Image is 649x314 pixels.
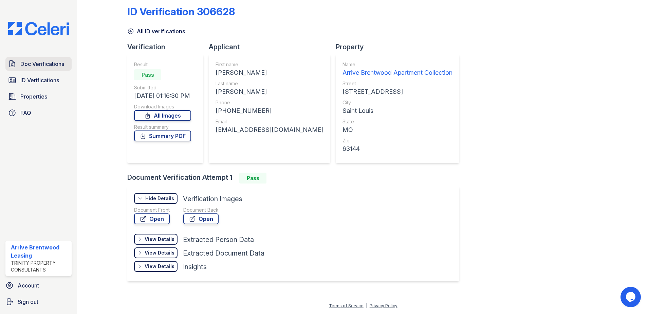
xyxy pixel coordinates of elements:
a: Doc Verifications [5,57,72,71]
div: Zip [342,137,452,144]
div: Submitted [134,84,191,91]
iframe: chat widget [620,287,642,307]
span: FAQ [20,109,31,117]
div: Hide Details [145,195,174,202]
div: First name [216,61,323,68]
div: Phone [216,99,323,106]
a: All Images [134,110,191,121]
div: View Details [145,249,174,256]
div: [STREET_ADDRESS] [342,87,452,97]
span: Account [18,281,39,290]
div: Trinity Property Consultants [11,260,69,273]
a: Name Arrive Brentwood Apartment Collection [342,61,452,77]
div: Name [342,61,452,68]
a: Account [3,279,74,292]
div: State [342,118,452,125]
div: Result summary [134,124,191,130]
div: [PHONE_NUMBER] [216,106,323,116]
a: Properties [5,90,72,103]
div: Extracted Person Data [183,235,254,244]
div: City [342,99,452,106]
a: Sign out [3,295,74,309]
div: Property [336,42,465,52]
div: MO [342,125,452,135]
span: Doc Verifications [20,60,64,68]
a: All ID verifications [127,27,185,35]
a: Summary PDF [134,130,191,141]
div: View Details [145,236,174,243]
div: ID Verification 306628 [127,5,235,18]
div: Document Front [134,207,170,213]
div: Arrive Brentwood Apartment Collection [342,68,452,77]
span: Properties [20,92,47,101]
div: Result [134,61,191,68]
div: Saint Louis [342,106,452,116]
div: Document Back [183,207,219,213]
div: | [366,303,367,308]
div: [DATE] 01:16:30 PM [134,91,191,101]
div: Extracted Document Data [183,248,264,258]
div: Document Verification Attempt 1 [127,173,465,184]
div: Verification [127,42,209,52]
a: ID Verifications [5,73,72,87]
span: Sign out [18,298,38,306]
div: 63144 [342,144,452,154]
a: Open [134,213,170,224]
a: Open [183,213,219,224]
div: Insights [183,262,207,272]
div: [PERSON_NAME] [216,68,323,77]
div: [PERSON_NAME] [216,87,323,97]
div: Last name [216,80,323,87]
span: ID Verifications [20,76,59,84]
div: Download Images [134,103,191,110]
div: Pass [134,69,161,80]
div: Applicant [209,42,336,52]
div: View Details [145,263,174,270]
div: Arrive Brentwood Leasing [11,243,69,260]
a: FAQ [5,106,72,120]
img: CE_Logo_Blue-a8612792a0a2168367f1c8372b55b34899dd931a85d93a1a3d3e32e68fde9ad4.png [3,22,74,35]
a: Terms of Service [329,303,364,308]
div: Verification Images [183,194,242,204]
div: Street [342,80,452,87]
a: Privacy Policy [370,303,397,308]
div: Pass [239,173,266,184]
div: Email [216,118,323,125]
div: [EMAIL_ADDRESS][DOMAIN_NAME] [216,125,323,135]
